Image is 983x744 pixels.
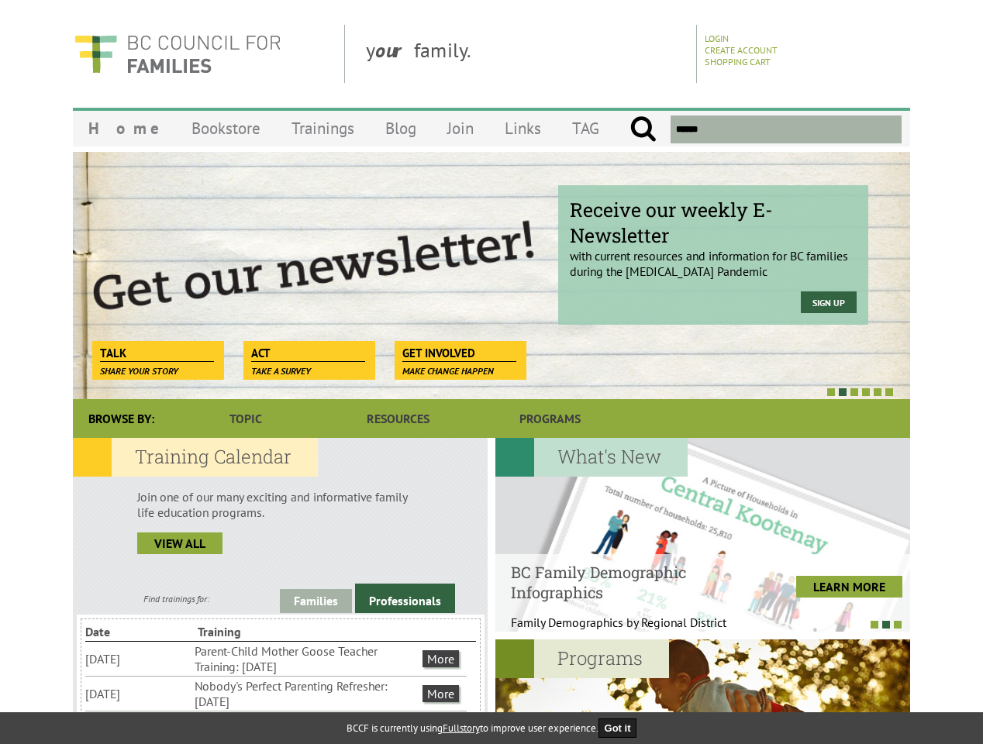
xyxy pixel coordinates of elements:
a: More [423,685,459,702]
p: Join one of our many exciting and informative family life education programs. [137,489,423,520]
input: Submit [629,115,657,143]
span: Share your story [100,365,178,377]
a: Blog [370,110,432,146]
div: Browse By: [73,399,170,438]
a: Fullstory [443,722,480,735]
a: Programs [474,399,626,438]
img: BC Council for FAMILIES [73,25,282,83]
a: Sign Up [801,291,857,313]
h2: Training Calendar [73,438,318,477]
span: Receive our weekly E-Newsletter [570,197,857,248]
div: Find trainings for: [73,593,280,604]
span: Act [251,345,365,362]
a: Resources [322,399,474,438]
span: Get Involved [402,345,516,362]
a: Talk Share your story [92,341,222,363]
a: Families [280,589,352,613]
a: Topic [170,399,322,438]
a: Create Account [705,44,778,56]
a: More [423,650,459,667]
button: Got it [598,718,637,738]
li: Date [85,622,195,641]
a: Join [432,110,489,146]
li: [DATE] [85,649,191,668]
strong: our [375,37,414,63]
a: TAG [557,110,615,146]
a: Links [489,110,557,146]
a: Get Involved Make change happen [395,341,524,363]
a: LEARN MORE [796,576,902,598]
li: Nobody's Perfect Parenting Refresher: [DATE] [195,677,419,711]
a: Home [73,110,176,146]
a: view all [137,532,222,554]
a: Bookstore [176,110,276,146]
a: Login [705,33,729,44]
p: Family Demographics by Regional District Th... [511,615,743,646]
h2: Programs [495,639,669,678]
div: y family. [354,25,697,83]
h2: What's New [495,438,688,477]
li: Training [198,622,307,641]
span: Talk [100,345,214,362]
a: Shopping Cart [705,56,771,67]
span: Make change happen [402,365,494,377]
li: Parent-Child Mother Goose Teacher Training: [DATE] [195,642,419,676]
h4: BC Family Demographic Infographics [511,562,743,602]
a: Trainings [276,110,370,146]
span: Take a survey [251,365,311,377]
li: [DATE] [85,684,191,703]
a: Professionals [355,584,455,613]
a: Act Take a survey [243,341,373,363]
